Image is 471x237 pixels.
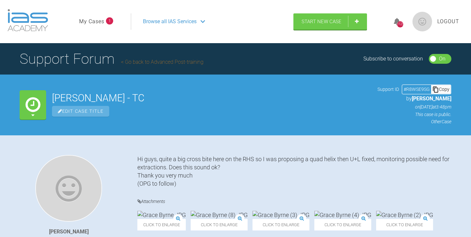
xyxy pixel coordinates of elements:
[121,59,203,65] a: Go back to Advanced Post-training
[106,17,113,25] span: 1
[377,86,399,93] span: Support ID
[49,228,89,236] div: [PERSON_NAME]
[35,155,102,222] img: Tom Crotty
[402,86,431,93] div: # R8WSE9SG
[302,19,341,25] span: Start New Case
[377,111,451,118] p: This case is public.
[293,13,367,30] a: Start New Case
[79,17,104,26] a: My Cases
[397,21,403,27] div: 1125
[314,211,371,219] img: Grace Byrne (4).JPG
[377,94,451,103] p: by
[137,155,451,188] div: Hi guys, quite a big cross bite here on the RHS so I was proposing a quad helix then U+L fixed, m...
[137,219,186,230] span: Click to enlarge
[253,211,309,219] img: Grace Byrne (3).JPG
[253,219,309,230] span: Click to enlarge
[143,17,197,26] span: Browse all IAS Services
[439,55,445,63] div: On
[363,55,423,63] div: Subscribe to conversation
[412,12,432,31] img: profile.png
[431,85,451,93] div: Copy
[412,95,451,102] span: [PERSON_NAME]
[377,118,451,125] p: Other Case
[191,211,248,219] img: Grace Byrne (8).JPG
[8,9,48,31] img: logo-light.3e3ef733.png
[376,211,433,219] img: Grace Byrne (2).JPG
[377,103,451,110] p: on [DATE] at 3:48pm
[437,17,459,26] a: Logout
[137,211,186,219] img: Grace Byrne.JPG
[191,219,248,230] span: Click to enlarge
[376,219,433,230] span: Click to enlarge
[52,106,109,117] span: Edit Case Title
[20,47,203,70] h1: Support Forum
[314,219,371,230] span: Click to enlarge
[137,197,451,206] h4: Attachments
[52,93,372,103] h2: [PERSON_NAME] - TC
